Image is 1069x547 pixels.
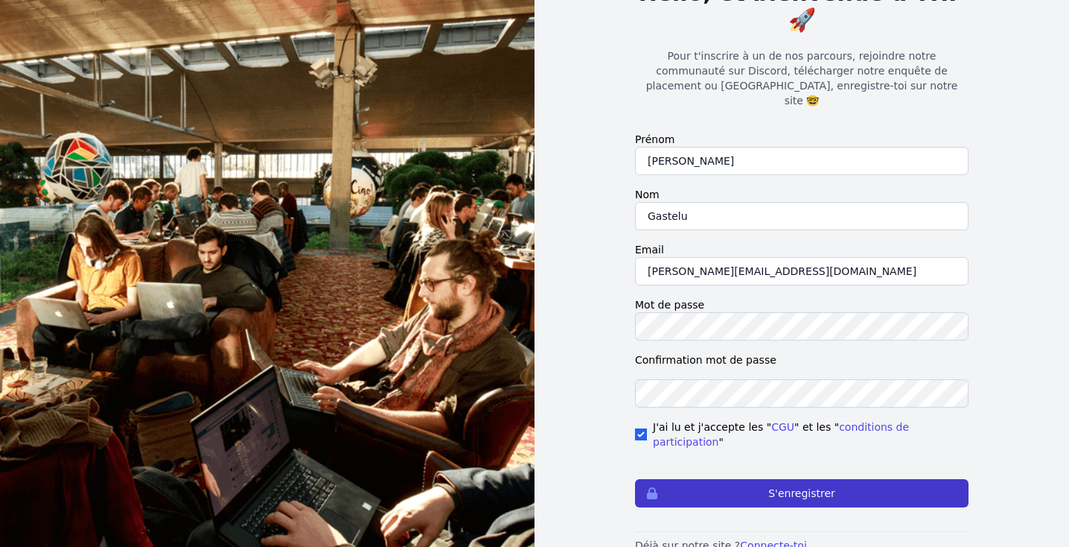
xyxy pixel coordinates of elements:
[635,242,969,257] label: Email
[635,479,969,508] button: S'enregistrer
[635,187,969,202] label: Nom
[635,257,969,285] input: fred.dupond@mail.com
[771,421,794,433] a: CGU
[635,132,969,147] label: Prénom
[635,297,969,312] label: Mot de passe
[635,48,969,108] p: Pour t'inscrire à un de nos parcours, rejoindre notre communauté sur Discord, télécharger notre e...
[635,147,969,175] input: Frédérique
[653,420,969,449] span: J'ai lu et j'accepte les " " et les " "
[635,352,969,367] label: Confirmation mot de passe
[635,202,969,230] input: Dupont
